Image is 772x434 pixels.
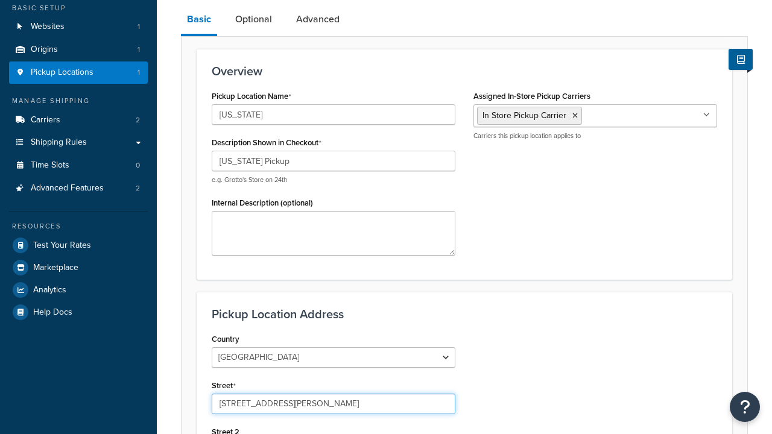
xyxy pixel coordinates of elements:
[9,39,148,61] a: Origins1
[473,92,590,101] label: Assigned In-Store Pickup Carriers
[9,3,148,13] div: Basic Setup
[9,96,148,106] div: Manage Shipping
[9,61,148,84] a: Pickup Locations1
[9,221,148,231] div: Resources
[212,92,291,101] label: Pickup Location Name
[136,183,140,193] span: 2
[9,16,148,38] a: Websites1
[31,22,65,32] span: Websites
[138,45,140,55] span: 1
[31,137,87,148] span: Shipping Rules
[9,234,148,256] a: Test Your Rates
[212,175,455,184] p: e.g. Grotto's Store on 24th
[729,49,753,70] button: Show Help Docs
[473,131,717,140] p: Carriers this pickup location applies to
[9,16,148,38] li: Websites
[9,109,148,131] li: Carriers
[212,198,313,207] label: Internal Description (optional)
[212,335,239,344] label: Country
[136,115,140,125] span: 2
[31,68,93,78] span: Pickup Locations
[290,5,346,34] a: Advanced
[212,381,236,391] label: Street
[9,154,148,177] li: Time Slots
[482,109,566,122] span: In Store Pickup Carrier
[9,279,148,301] a: Analytics
[9,257,148,278] a: Marketplace
[33,241,91,251] span: Test Your Rates
[138,22,140,32] span: 1
[136,160,140,171] span: 0
[33,307,72,318] span: Help Docs
[9,154,148,177] a: Time Slots0
[730,392,760,422] button: Open Resource Center
[33,285,66,295] span: Analytics
[31,160,69,171] span: Time Slots
[31,45,58,55] span: Origins
[138,68,140,78] span: 1
[9,39,148,61] li: Origins
[9,61,148,84] li: Pickup Locations
[31,115,60,125] span: Carriers
[9,131,148,154] a: Shipping Rules
[212,64,717,78] h3: Overview
[181,5,217,36] a: Basic
[9,301,148,323] a: Help Docs
[212,307,717,321] h3: Pickup Location Address
[9,177,148,200] li: Advanced Features
[9,177,148,200] a: Advanced Features2
[9,109,148,131] a: Carriers2
[229,5,278,34] a: Optional
[212,138,321,148] label: Description Shown in Checkout
[31,183,104,193] span: Advanced Features
[33,263,78,273] span: Marketplace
